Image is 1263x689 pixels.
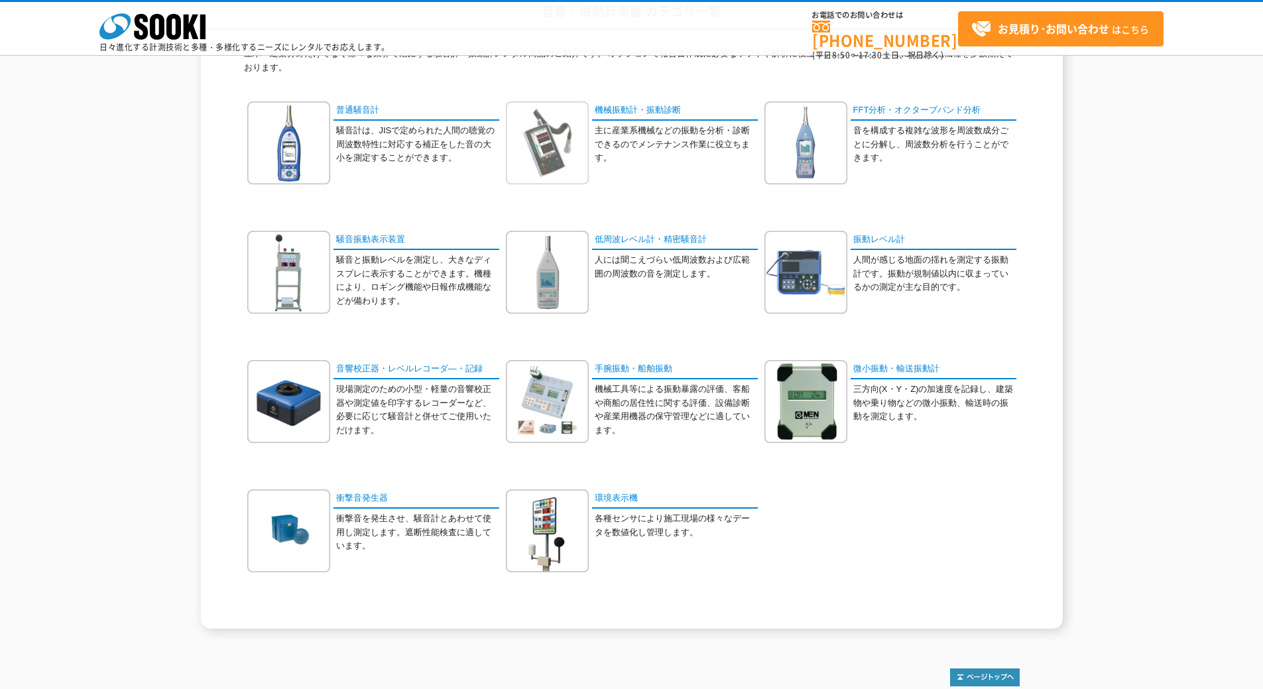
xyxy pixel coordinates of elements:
p: 主に産業系機械などの振動を分析・診断できるのでメンテナンス作業に役立ちます。 [595,124,758,165]
img: 衝撃音発生器 [247,489,330,572]
p: 人間が感じる地面の揺れを測定する振動計です。振動が規制値以内に収まっているかの測定が主な目的です。 [853,253,1016,294]
p: 人には聞こえづらい低周波数および広範囲の周波数の音を測定します。 [595,253,758,281]
strong: お見積り･お問い合わせ [998,21,1109,36]
p: 騒音と振動レベルを測定し、大きなディスプレに表示することができます。機種により、ロギング機能や日報作成機能などが備わります。 [336,253,499,308]
img: 振動レベル計 [764,231,847,314]
a: 騒音振動表示装置 [333,231,499,250]
img: 手腕振動・船舶振動 [506,360,589,443]
img: 騒音振動表示装置 [247,231,330,314]
span: お電話でのお問い合わせは [812,11,958,19]
p: 三方向(X・Y・Z)の加速度を記録し、建築物や乗り物などの微小振動、輸送時の振動を測定します。 [853,383,1016,424]
p: 衝撃音を発生させ、騒音計とあわせて使用し測定します。遮断性能検査に適しています。 [336,512,499,553]
img: FFT分析・オクターブバンド分析 [764,101,847,184]
span: はこちら [971,19,1149,39]
img: 音響校正器・レベルレコーダ―・記録 [247,360,330,443]
a: 低周波レベル計・精密騒音計 [592,231,758,250]
img: 環境表示機 [506,489,589,572]
p: 騒音計は、JISで定められた人間の聴覚の周波数特性に対応する補正をした音の大小を測定することができます。 [336,124,499,165]
a: FFT分析・オクターブバンド分析 [851,101,1016,121]
a: [PHONE_NUMBER] [812,21,958,48]
img: トップページへ [950,668,1020,686]
img: 機械振動計・振動診断 [506,101,589,184]
a: 振動レベル計 [851,231,1016,250]
p: 機械工具等による振動暴露の評価、客船や商船の居住性に関する評価、設備診断や産業用機器の保守管理などに適しています。 [595,383,758,438]
span: (平日 ～ 土日、祝日除く) [812,49,943,61]
p: 土木・建築分野だけでなく様々な業界で活躍する騒音計・振動計レンタル商品のご紹介です。 オプションで報告書作成に必要なソフトや解析に役立つプログラムカード等に対応可能機種を多数揃えております。 [244,47,1020,82]
a: 手腕振動・船舶振動 [592,360,758,379]
a: 衝撃音発生器 [333,489,499,509]
img: 微小振動・輸送振動計 [764,360,847,443]
a: 機械振動計・振動診断 [592,101,758,121]
span: 17:30 [859,49,882,61]
p: 各種センサにより施工現場の様々なデータを数値化し管理します。 [595,512,758,540]
img: 普通騒音計 [247,101,330,184]
a: 普通騒音計 [333,101,499,121]
a: 音響校正器・レベルレコーダ―・記録 [333,360,499,379]
p: 日々進化する計測技術と多種・多様化するニーズにレンタルでお応えします。 [99,43,390,51]
span: 8:50 [832,49,851,61]
a: 微小振動・輸送振動計 [851,360,1016,379]
img: 低周波レベル計・精密騒音計 [506,231,589,314]
p: 音を構成する複雑な波形を周波数成分ごとに分解し、周波数分析を行うことができます。 [853,124,1016,165]
a: 環境表示機 [592,489,758,509]
a: お見積り･お問い合わせはこちら [958,11,1164,46]
p: 現場測定のための小型・軽量の音響校正器や測定値を印字するレコーダーなど、必要に応じて騒音計と併せてご使用いただけます。 [336,383,499,438]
